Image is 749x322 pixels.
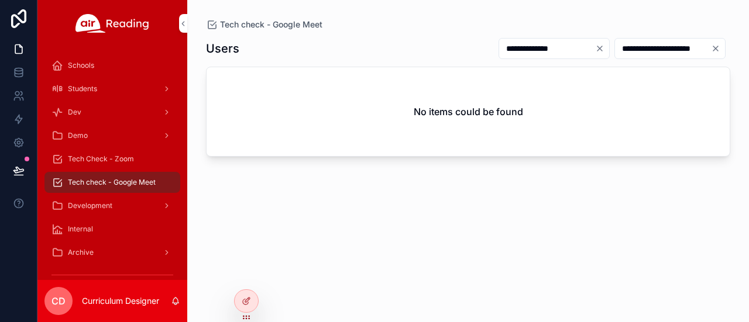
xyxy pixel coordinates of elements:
[51,294,66,308] span: CD
[82,295,159,307] p: Curriculum Designer
[595,44,609,53] button: Clear
[44,102,180,123] a: Dev
[44,172,180,193] a: Tech check - Google Meet
[414,105,523,119] h2: No items could be found
[206,19,322,30] a: Tech check - Google Meet
[711,44,725,53] button: Clear
[44,219,180,240] a: Internal
[75,14,149,33] img: App logo
[44,242,180,263] a: Archive
[206,40,239,57] h1: Users
[68,224,93,234] span: Internal
[44,195,180,216] a: Development
[68,178,156,187] span: Tech check - Google Meet
[68,61,94,70] span: Schools
[68,84,97,94] span: Students
[37,47,187,280] div: scrollable content
[44,148,180,169] a: Tech Check - Zoom
[44,125,180,146] a: Demo
[220,19,322,30] span: Tech check - Google Meet
[68,248,94,257] span: Archive
[68,108,81,117] span: Dev
[68,154,134,164] span: Tech Check - Zoom
[68,131,88,140] span: Demo
[44,78,180,99] a: Students
[44,55,180,76] a: Schools
[68,201,112,210] span: Development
